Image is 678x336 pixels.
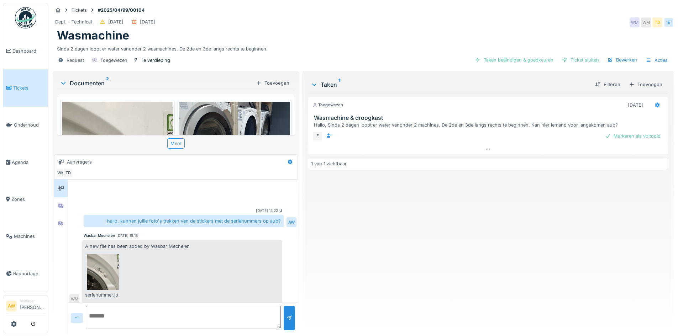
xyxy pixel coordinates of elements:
a: Rapportage [3,255,48,292]
div: TD [652,17,662,27]
div: Aanvragers [67,159,92,165]
div: Sinds 2 dagen loopt er water vanonder 2 wasmachines. De 2de en 3de langs rechts te beginnen. [57,43,669,52]
div: Filteren [592,80,623,89]
span: Rapportage [13,270,45,277]
a: Machines [3,218,48,255]
div: Wasbar Mechelen [84,233,115,238]
span: Onderhoud [14,122,45,128]
div: 1e verdieping [142,57,170,64]
a: Onderhoud [3,107,48,144]
li: [PERSON_NAME] [20,298,45,314]
div: Acties [643,55,671,65]
div: Toevoegen [626,80,665,89]
h1: Wasmachine [57,29,129,42]
div: Dept. - Technical [55,18,92,25]
img: 45t6agrui26tgta94n1ejejzpdf1 [87,254,119,290]
div: WM [641,17,651,27]
div: WM [56,168,66,178]
div: U [279,208,282,213]
h3: Wasmachine & droogkast [314,114,665,121]
sup: 1 [338,80,340,89]
div: hallo, kunnen jullie foto's trekken van de stickers met de serienummers op aub? [84,215,284,227]
span: Dashboard [12,48,45,54]
div: Hallo, Sinds 2 dagen loopt er water vanonder 2 machines. De 2de en 3de langs rechts te beginnen. ... [314,122,665,128]
strong: #2025/04/99/00104 [95,7,148,14]
div: [DATE] [628,102,643,108]
div: Manager [20,298,45,304]
a: Zones [3,181,48,218]
div: A new file has been added by Wasbar Mechelen [82,240,282,304]
a: Tickets [3,69,48,106]
span: Machines [14,233,45,240]
div: [DATE] 13:22 [256,208,278,213]
span: Tickets [13,85,45,91]
div: Request [67,57,84,64]
div: E [664,17,674,27]
sup: 2 [106,79,109,87]
a: AW Manager[PERSON_NAME] [6,298,45,315]
div: Tickets [72,7,87,14]
div: WM [69,294,79,304]
div: Documenten [60,79,253,87]
div: [DATE] [140,18,155,25]
div: Markeren als voltooid [602,131,663,141]
div: Meer [167,138,185,149]
img: 45t6agrui26tgta94n1ejejzpdf1 [62,102,173,249]
span: Agenda [12,159,45,166]
div: AW [287,217,296,227]
a: Agenda [3,144,48,181]
span: Zones [11,196,45,203]
div: Toegewezen [312,102,343,108]
div: E [312,131,322,141]
li: AW [6,301,17,311]
div: Toegewezen [100,57,127,64]
div: Ticket sluiten [559,55,602,65]
div: TD [63,168,73,178]
div: WM [630,17,640,27]
div: Taken [311,80,589,89]
div: Taken beëindigen & goedkeuren [472,55,556,65]
div: Toevoegen [253,78,292,88]
div: serienummer.jpg [85,292,121,298]
div: Bewerken [605,55,640,65]
div: [DATE] 18:18 [116,233,138,238]
div: [DATE] [108,18,123,25]
a: Dashboard [3,32,48,69]
img: Badge_color-CXgf-gQk.svg [15,7,36,28]
img: kv8ooctk9fvtsm0r4e57m4koo5k4 [179,102,290,249]
div: 1 van 1 zichtbaar [311,160,347,167]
